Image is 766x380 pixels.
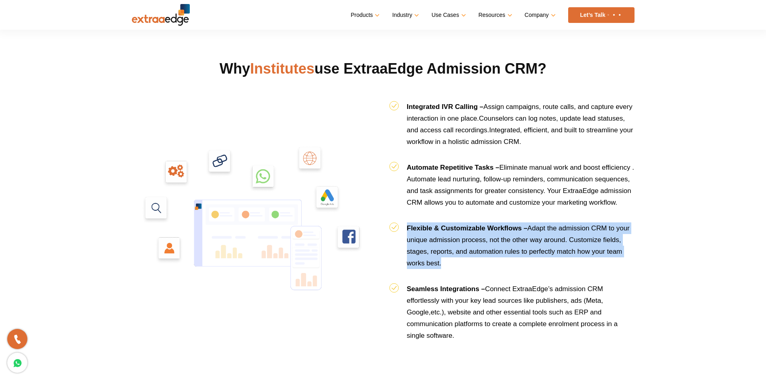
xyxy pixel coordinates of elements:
[392,9,417,21] a: Industry
[407,126,633,146] span: Integrated, efficient, and built to streamline your workflow in a holistic admission CRM.
[351,9,378,21] a: Products
[407,285,485,293] b: Seamless Integrations –
[407,224,528,232] b: Flexible & Customizable Workflows –
[407,103,633,122] span: Assign campaigns, route calls, and capture every interaction in one place.
[407,103,484,111] b: Integrated IVR Calling –
[568,7,635,23] a: Let’s Talk
[407,115,625,134] span: Counselors can log notes, update lead statuses, and access call recordings.
[407,164,499,171] b: Automate Repetitive Tasks –
[478,9,511,21] a: Resources
[250,60,314,77] span: Institutes
[407,285,618,339] span: Connect ExtraaEdge’s admission CRM effortlessly with your key lead sources like publishers, ads (...
[407,164,634,206] span: Eliminate manual work and boost efficiency . Automate lead nurturing, follow-up reminders, commun...
[132,59,635,99] h2: Why use ExtraaEdge Admission CRM?
[431,9,464,21] a: Use Cases
[525,9,554,21] a: Company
